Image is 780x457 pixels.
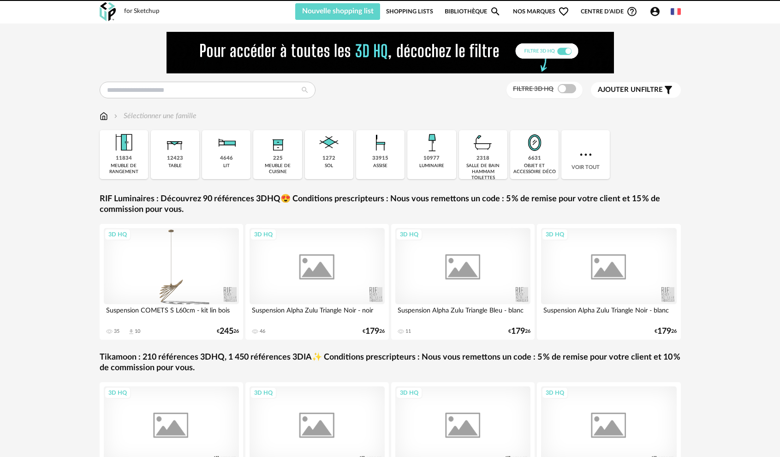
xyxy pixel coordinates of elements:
[116,155,132,162] div: 11834
[220,155,233,162] div: 4646
[250,228,277,241] div: 3D HQ
[405,328,411,335] div: 11
[250,387,277,399] div: 3D HQ
[102,163,145,175] div: meuble de rangement
[598,86,641,93] span: Ajouter un
[626,6,637,17] span: Help Circle Outline icon
[511,328,525,335] span: 179
[542,228,568,241] div: 3D HQ
[167,155,183,162] div: 12423
[396,228,423,241] div: 3D HQ
[316,130,341,155] img: Sol.png
[111,130,136,155] img: Meuble%20de%20rangement.png
[112,111,196,121] div: Sélectionner une famille
[591,82,681,98] button: Ajouter unfiltre Filter icon
[325,163,333,169] div: sol
[250,304,385,323] div: Suspension Alpha Zulu Triangle Noir - noir
[391,224,535,340] a: 3D HQ Suspension Alpha Zulu Triangle Bleu - blanc 11 €17926
[578,146,594,163] img: more.7b13dc1.svg
[513,163,556,175] div: objet et accessoire déco
[423,155,440,162] div: 10977
[100,2,116,21] img: OXP
[104,304,239,323] div: Suspension COMETS S L60cm - kit lin bois
[104,228,131,241] div: 3D HQ
[419,163,444,169] div: luminaire
[558,6,569,17] span: Heart Outline icon
[363,328,385,335] div: € 26
[100,194,681,216] a: RIF Luminaires : Découvrez 90 références 3DHQ😍 Conditions prescripteurs : Nous vous remettons un ...
[124,7,160,16] div: for Sketchup
[265,130,290,155] img: Rangement.png
[100,111,108,121] img: svg+xml;base64,PHN2ZyB3aWR0aD0iMTYiIGhlaWdodD0iMTciIHZpZXdCb3g9IjAgMCAxNiAxNyIgZmlsbD0ibm9uZSIgeG...
[508,328,530,335] div: € 26
[128,328,135,335] span: Download icon
[476,155,489,162] div: 2318
[162,130,187,155] img: Table.png
[655,328,677,335] div: € 26
[273,155,283,162] div: 225
[220,328,233,335] span: 245
[598,85,663,95] span: filtre
[561,130,610,179] div: Voir tout
[260,328,265,335] div: 46
[462,163,505,181] div: salle de bain hammam toilettes
[100,224,244,340] a: 3D HQ Suspension COMETS S L60cm - kit lin bois 35 Download icon 10 €24526
[373,163,387,169] div: assise
[372,155,388,162] div: 33915
[245,224,389,340] a: 3D HQ Suspension Alpha Zulu Triangle Noir - noir 46 €17926
[214,130,239,155] img: Literie.png
[657,328,671,335] span: 179
[365,328,379,335] span: 179
[104,387,131,399] div: 3D HQ
[541,304,677,323] div: Suspension Alpha Zulu Triangle Noir - blanc
[522,130,547,155] img: Miroir.png
[217,328,239,335] div: € 26
[223,163,230,169] div: lit
[445,3,501,20] a: BibliothèqueMagnify icon
[395,304,531,323] div: Suspension Alpha Zulu Triangle Bleu - blanc
[368,130,393,155] img: Assise.png
[671,6,681,17] img: fr
[513,86,554,92] span: Filtre 3D HQ
[135,328,140,335] div: 10
[302,7,374,15] span: Nouvelle shopping list
[537,224,681,340] a: 3D HQ Suspension Alpha Zulu Triangle Noir - blanc €17926
[396,387,423,399] div: 3D HQ
[470,130,495,155] img: Salle%20de%20bain.png
[649,6,665,17] span: Account Circle icon
[322,155,335,162] div: 1272
[386,3,433,20] a: Shopping Lists
[528,155,541,162] div: 6631
[513,3,569,20] span: Nos marques
[256,163,299,175] div: meuble de cuisine
[419,130,444,155] img: Luminaire.png
[100,352,681,374] a: Tikamoon : 210 références 3DHQ, 1 450 références 3DIA✨ Conditions prescripteurs : Nous vous remet...
[168,163,182,169] div: table
[167,32,614,73] img: FILTRE%20HQ%20NEW_V1%20(4).gif
[295,3,381,20] button: Nouvelle shopping list
[581,6,637,17] span: Centre d'aideHelp Circle Outline icon
[490,6,501,17] span: Magnify icon
[542,387,568,399] div: 3D HQ
[114,328,119,335] div: 35
[649,6,661,17] span: Account Circle icon
[112,111,119,121] img: svg+xml;base64,PHN2ZyB3aWR0aD0iMTYiIGhlaWdodD0iMTYiIHZpZXdCb3g9IjAgMCAxNiAxNiIgZmlsbD0ibm9uZSIgeG...
[663,84,674,96] span: Filter icon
